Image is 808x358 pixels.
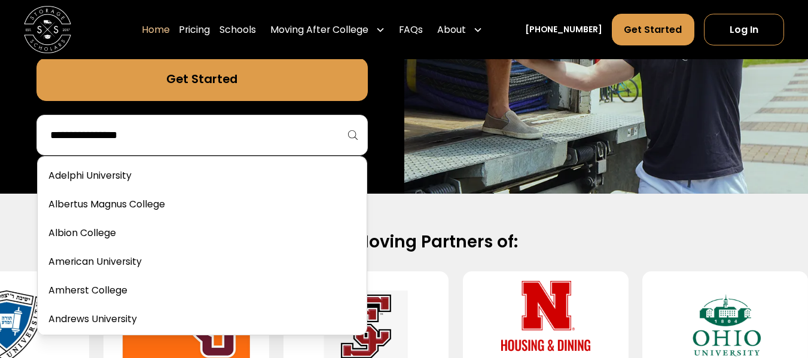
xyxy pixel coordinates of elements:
img: Storage Scholars main logo [24,6,71,53]
div: Moving After College [270,23,368,37]
a: Get Started [36,58,368,100]
a: Home [142,13,170,46]
a: Get Started [612,14,695,45]
a: Pricing [179,13,210,46]
a: [PHONE_NUMBER] [525,23,602,36]
h2: Official Moving Partners of: [41,231,768,253]
div: Moving After College [266,13,389,46]
a: FAQs [399,13,423,46]
a: Log In [704,14,784,45]
div: About [432,13,487,46]
div: About [437,23,466,37]
a: Schools [219,13,256,46]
